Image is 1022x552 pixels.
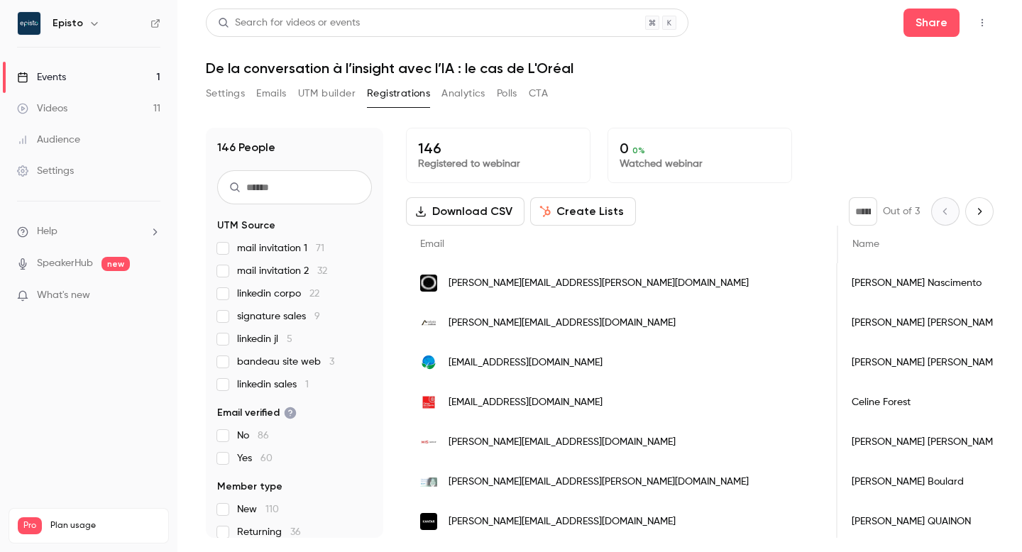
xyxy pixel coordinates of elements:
[449,316,676,331] span: [PERSON_NAME][EMAIL_ADDRESS][DOMAIN_NAME]
[237,377,309,392] span: linkedin sales
[256,82,286,105] button: Emails
[17,70,66,84] div: Events
[217,406,297,420] span: Email verified
[420,513,437,530] img: kantar.com
[852,239,879,249] span: Name
[237,332,292,346] span: linkedin jl
[449,475,749,490] span: [PERSON_NAME][EMAIL_ADDRESS][PERSON_NAME][DOMAIN_NAME]
[632,145,645,155] span: 0 %
[420,394,437,411] img: caissedesdepots.fr
[237,525,301,539] span: Returning
[420,314,437,331] img: analysis.ms
[497,82,517,105] button: Polls
[258,431,269,441] span: 86
[449,435,676,450] span: [PERSON_NAME][EMAIL_ADDRESS][DOMAIN_NAME]
[237,264,327,278] span: mail invitation 2
[101,257,130,271] span: new
[260,453,273,463] span: 60
[143,289,160,302] iframe: Noticeable Trigger
[883,204,920,219] p: Out of 3
[329,357,334,367] span: 3
[317,266,327,276] span: 32
[965,197,994,226] button: Next page
[449,355,603,370] span: [EMAIL_ADDRESS][DOMAIN_NAME]
[418,157,578,171] p: Registered to webinar
[237,502,279,517] span: New
[217,219,275,233] span: UTM Source
[37,256,93,271] a: SpeakerHub
[406,197,524,226] button: Download CSV
[237,287,319,301] span: linkedin corpo
[420,434,437,451] img: misgroup.io
[620,157,780,171] p: Watched webinar
[53,16,83,31] h6: Episto
[37,288,90,303] span: What's new
[529,82,548,105] button: CTA
[620,140,780,157] p: 0
[441,82,485,105] button: Analytics
[237,309,320,324] span: signature sales
[449,395,603,410] span: [EMAIL_ADDRESS][DOMAIN_NAME]
[50,520,160,531] span: Plan usage
[420,478,437,487] img: samresearch.com
[217,480,282,494] span: Member type
[298,82,356,105] button: UTM builder
[367,82,430,105] button: Registrations
[217,139,275,156] h1: 146 People
[237,355,334,369] span: bandeau site web
[17,101,67,116] div: Videos
[316,243,324,253] span: 71
[449,514,676,529] span: [PERSON_NAME][EMAIL_ADDRESS][DOMAIN_NAME]
[420,239,444,249] span: Email
[18,517,42,534] span: Pro
[420,354,437,371] img: leanature.com
[17,133,80,147] div: Audience
[237,451,273,465] span: Yes
[218,16,360,31] div: Search for videos or events
[903,9,960,37] button: Share
[420,275,437,292] img: loreal.com
[449,276,749,291] span: [PERSON_NAME][EMAIL_ADDRESS][PERSON_NAME][DOMAIN_NAME]
[37,224,57,239] span: Help
[314,311,320,321] span: 9
[305,380,309,390] span: 1
[17,224,160,239] li: help-dropdown-opener
[287,334,292,344] span: 5
[290,527,301,537] span: 36
[17,164,74,178] div: Settings
[530,197,636,226] button: Create Lists
[206,82,245,105] button: Settings
[265,504,279,514] span: 110
[237,241,324,255] span: mail invitation 1
[237,429,269,443] span: No
[418,140,578,157] p: 146
[206,60,994,77] h1: De la conversation à l’insight avec l’IA : le cas de L'Oréal
[309,289,319,299] span: 22
[18,12,40,35] img: Episto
